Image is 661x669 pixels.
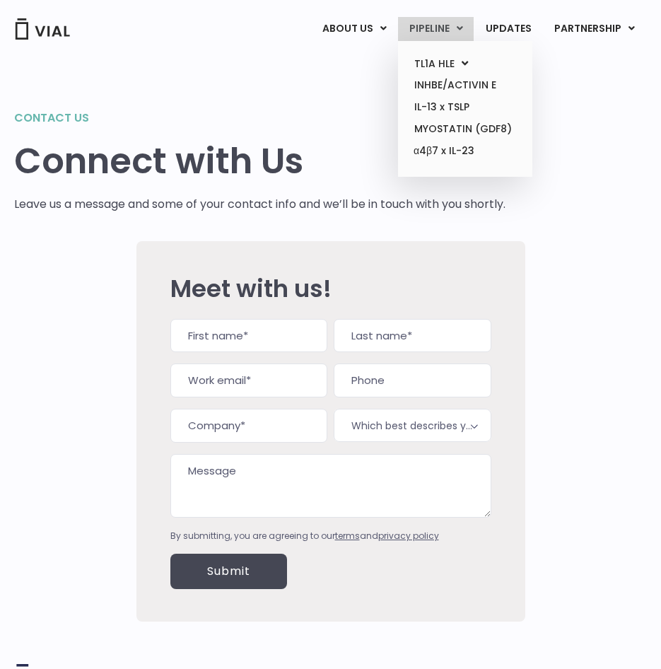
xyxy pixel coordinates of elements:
[14,196,533,213] p: Leave us a message and some of your contact info and we’ll be in touch with you shortly.
[335,530,360,542] a: terms
[334,409,491,442] span: Which best describes you?*
[403,118,527,140] a: MYOSTATIN (GDF8)
[14,110,647,127] h2: Contact us
[403,96,527,118] a: IL-13 x TSLP
[334,363,491,397] input: Phone
[170,275,491,302] h2: Meet with us!
[170,319,327,353] input: First name*
[170,554,287,589] input: Submit
[170,409,327,443] input: Company*
[14,141,647,182] h1: Connect with Us
[311,17,397,41] a: ABOUT USMenu Toggle
[334,319,491,353] input: Last name*
[403,74,527,96] a: INHBE/ACTIVIN E
[378,530,439,542] a: privacy policy
[170,363,327,397] input: Work email*
[398,17,474,41] a: PIPELINEMenu Toggle
[14,18,71,40] img: Vial Logo
[403,140,527,163] a: α4β7 x IL-23
[543,17,646,41] a: PARTNERSHIPMenu Toggle
[474,17,542,41] a: UPDATES
[170,530,491,542] div: By submitting, you are agreeing to our and
[403,53,527,75] a: TL1A HLEMenu Toggle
